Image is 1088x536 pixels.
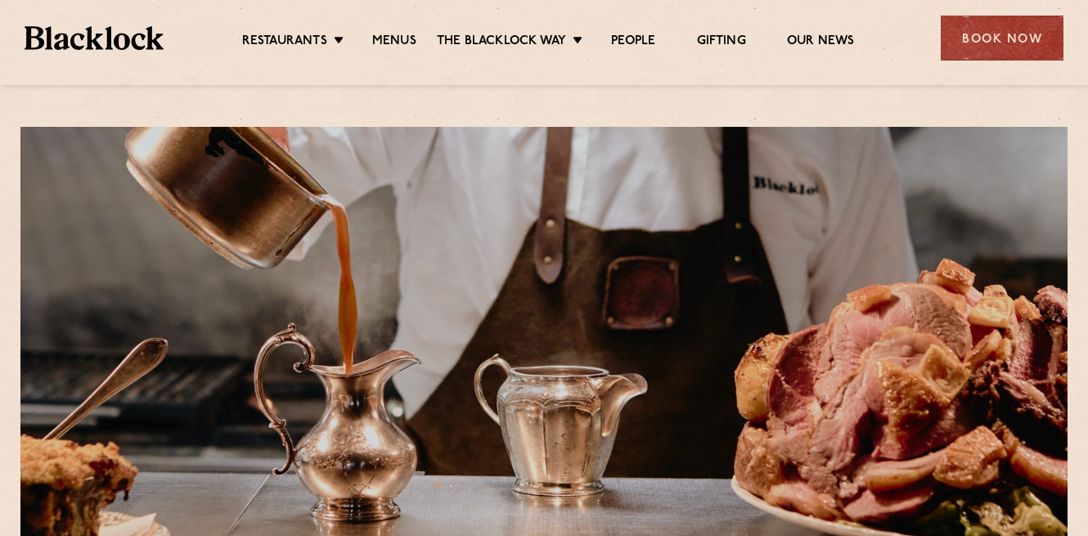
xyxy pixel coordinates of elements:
a: Gifting [697,34,746,52]
a: The Blacklock Way [437,34,566,52]
img: BL_Textured_Logo-footer-cropped.svg [25,26,164,50]
a: Restaurants [242,34,327,52]
div: Book Now [941,16,1063,61]
a: People [611,34,655,52]
a: Menus [372,34,416,52]
a: Our News [787,34,855,52]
